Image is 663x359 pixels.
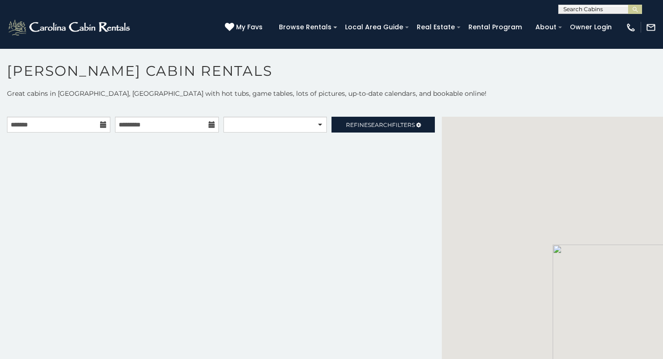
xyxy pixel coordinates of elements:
span: Search [368,121,392,128]
img: White-1-2.png [7,18,133,37]
a: Browse Rentals [274,20,336,34]
span: My Favs [236,22,263,32]
a: Local Area Guide [340,20,408,34]
a: Owner Login [565,20,616,34]
img: mail-regular-white.png [646,22,656,33]
a: About [531,20,561,34]
a: My Favs [225,22,265,33]
a: Rental Program [464,20,527,34]
a: Real Estate [412,20,460,34]
a: RefineSearchFilters [331,117,435,133]
span: Refine Filters [346,121,415,128]
img: phone-regular-white.png [626,22,636,33]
